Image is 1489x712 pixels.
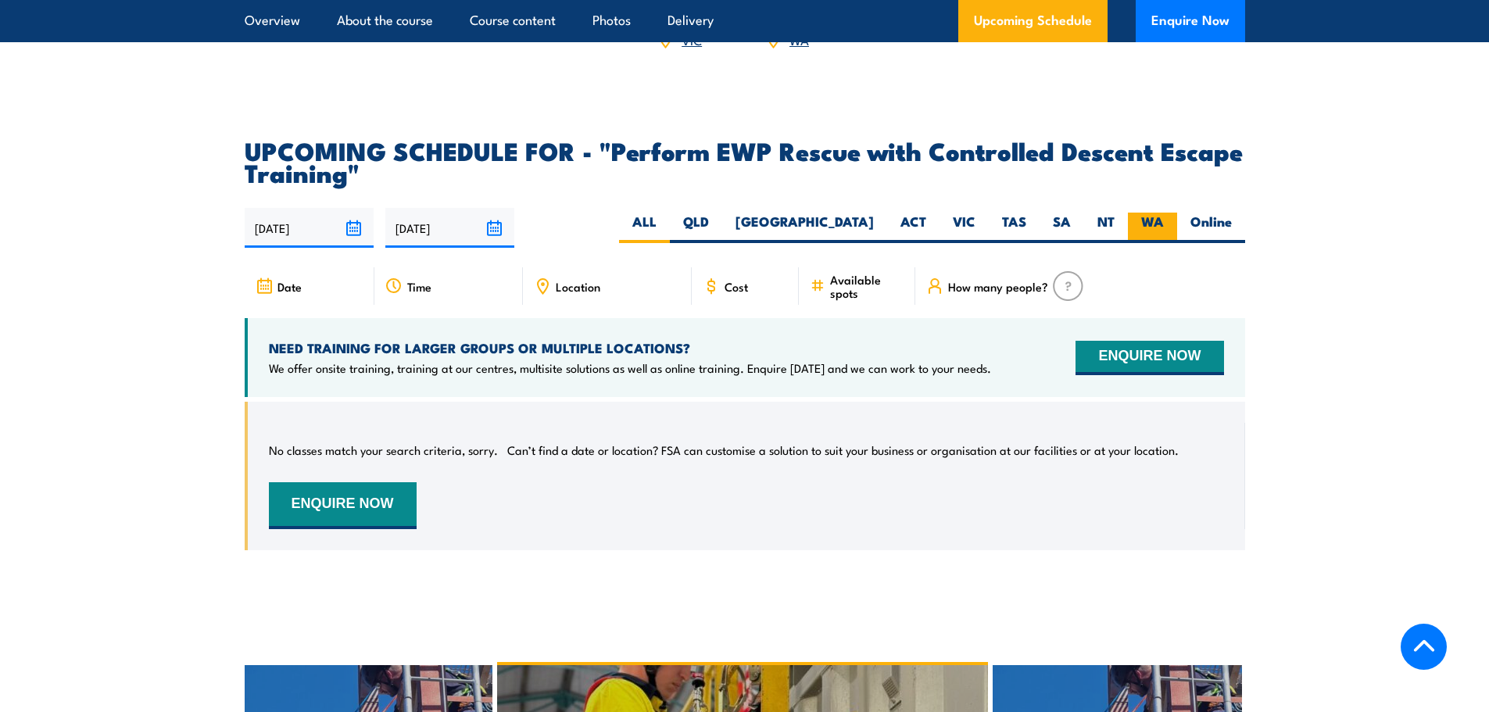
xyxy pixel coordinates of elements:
span: Available spots [830,273,904,299]
button: ENQUIRE NOW [269,482,417,529]
span: Date [277,280,302,293]
label: ACT [887,213,940,243]
label: SA [1040,213,1084,243]
p: Can’t find a date or location? FSA can customise a solution to suit your business or organisation... [507,442,1179,458]
input: From date [245,208,374,248]
input: To date [385,208,514,248]
h4: NEED TRAINING FOR LARGER GROUPS OR MULTIPLE LOCATIONS? [269,339,991,356]
span: Cost [725,280,748,293]
label: ALL [619,213,670,243]
button: ENQUIRE NOW [1076,341,1223,375]
span: How many people? [948,280,1048,293]
label: Online [1177,213,1245,243]
label: WA [1128,213,1177,243]
p: We offer onsite training, training at our centres, multisite solutions as well as online training... [269,360,991,376]
h2: UPCOMING SCHEDULE FOR - "Perform EWP Rescue with Controlled Descent Escape Training" [245,139,1245,183]
p: No classes match your search criteria, sorry. [269,442,498,458]
label: QLD [670,213,722,243]
label: NT [1084,213,1128,243]
span: Location [556,280,600,293]
label: VIC [940,213,989,243]
label: [GEOGRAPHIC_DATA] [722,213,887,243]
label: TAS [989,213,1040,243]
span: Time [407,280,431,293]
